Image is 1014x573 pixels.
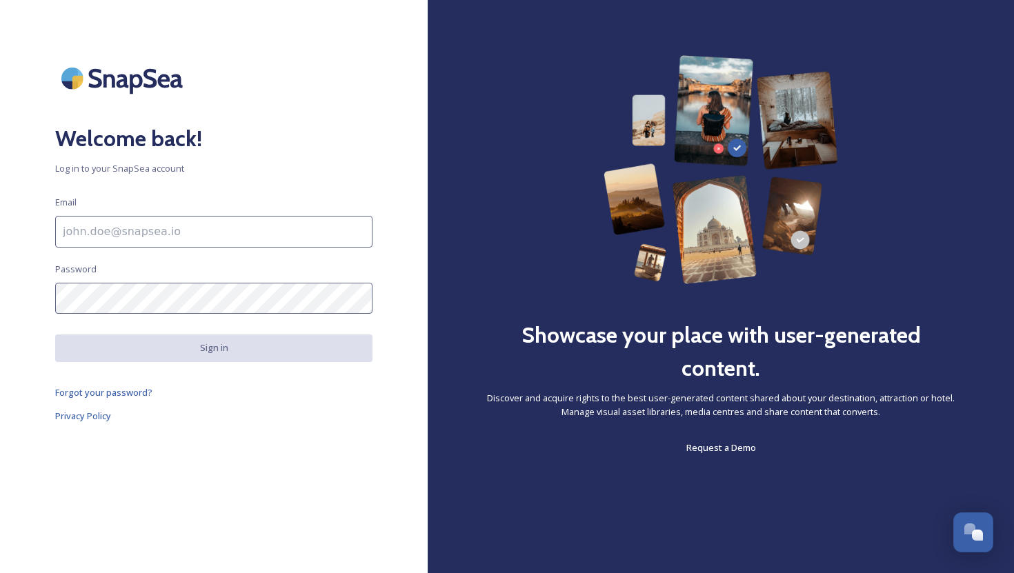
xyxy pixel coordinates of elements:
a: Request a Demo [686,439,756,456]
span: Discover and acquire rights to the best user-generated content shared about your destination, att... [483,392,959,418]
button: Sign in [55,334,372,361]
button: Open Chat [953,512,993,552]
span: Request a Demo [686,441,756,454]
img: 63b42ca75bacad526042e722_Group%20154-p-800.png [604,55,837,284]
span: Forgot your password? [55,386,152,399]
img: SnapSea Logo [55,55,193,101]
h2: Welcome back! [55,122,372,155]
input: john.doe@snapsea.io [55,216,372,248]
a: Forgot your password? [55,384,372,401]
span: Email [55,196,77,209]
span: Password [55,263,97,276]
h2: Showcase your place with user-generated content. [483,319,959,385]
a: Privacy Policy [55,408,372,424]
span: Log in to your SnapSea account [55,162,372,175]
span: Privacy Policy [55,410,111,422]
